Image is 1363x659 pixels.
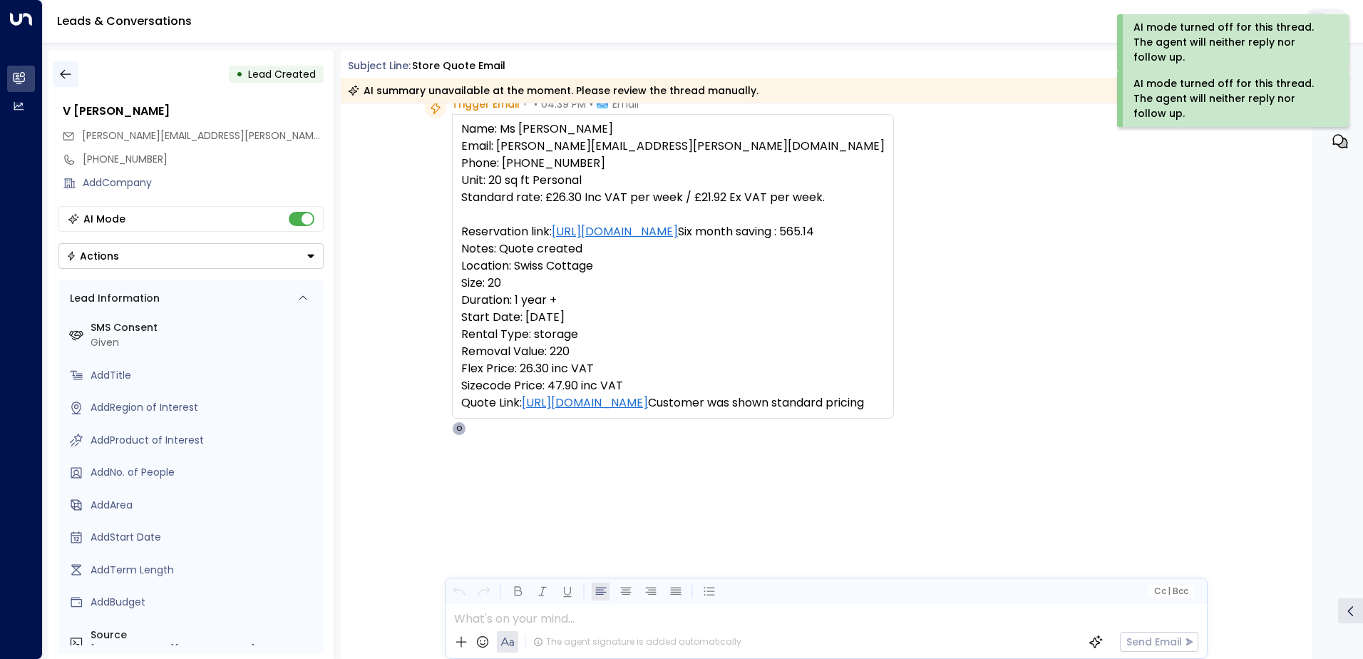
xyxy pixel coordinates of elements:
[552,223,678,240] a: [URL][DOMAIN_NAME]
[63,103,324,120] div: V [PERSON_NAME]
[590,97,593,111] span: •
[450,583,468,601] button: Undo
[91,368,318,383] div: AddTitle
[58,243,324,269] div: Button group with a nested menu
[58,243,324,269] button: Actions
[91,530,318,545] div: AddStart Date
[91,400,318,415] div: AddRegion of Interest
[461,121,885,412] pre: Name: Ms [PERSON_NAME] Email: [PERSON_NAME][EMAIL_ADDRESS][PERSON_NAME][DOMAIN_NAME] Phone: [PHON...
[1168,586,1171,596] span: |
[612,97,639,111] span: Email
[533,635,741,648] div: The agent signature is added automatically
[91,320,318,335] label: SMS Consent
[348,83,758,98] div: AI summary unavailable at the moment. Please review the thread manually.
[523,97,527,111] span: •
[1133,76,1329,121] div: AI mode turned off for this thread. The agent will neither reply nor follow up.
[82,128,324,143] span: genevieve.lockey@gmail.com
[452,97,520,111] span: Trigger Email
[91,643,318,658] div: [EMAIL_ADDRESS][DOMAIN_NAME]
[412,58,505,73] div: Store Quote Email
[236,61,243,87] div: •
[452,422,466,436] div: O
[65,291,160,306] div: Lead Information
[82,128,403,143] span: [PERSON_NAME][EMAIL_ADDRESS][PERSON_NAME][DOMAIN_NAME]
[91,498,318,513] div: AddArea
[541,97,586,111] span: 04:39 PM
[534,97,538,111] span: •
[91,465,318,480] div: AddNo. of People
[91,628,318,643] label: Source
[83,212,125,226] div: AI Mode
[91,433,318,448] div: AddProduct of Interest
[348,58,411,73] span: Subject Line:
[475,583,493,601] button: Redo
[57,13,192,29] a: Leads & Conversations
[66,250,119,262] div: Actions
[83,175,324,190] div: AddCompany
[1148,585,1193,598] button: Cc|Bcc
[91,335,318,350] div: Given
[1133,20,1329,65] div: AI mode turned off for this thread. The agent will neither reply nor follow up.
[248,67,316,81] span: Lead Created
[1153,586,1188,596] span: Cc Bcc
[91,563,318,578] div: AddTerm Length
[522,394,648,412] a: [URL][DOMAIN_NAME]
[83,152,324,167] div: [PHONE_NUMBER]
[91,595,318,610] div: AddBudget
